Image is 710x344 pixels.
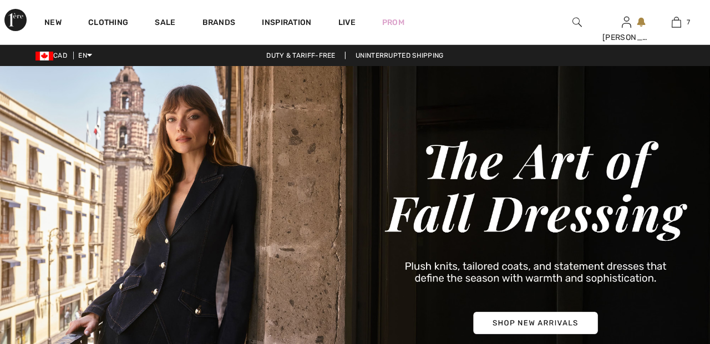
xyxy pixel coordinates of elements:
[338,17,356,28] a: Live
[687,17,690,27] span: 7
[35,52,72,59] span: CAD
[78,52,92,59] span: EN
[622,16,631,29] img: My Info
[622,17,631,27] a: Sign In
[44,18,62,29] a: New
[652,16,701,29] a: 7
[262,18,311,29] span: Inspiration
[672,16,681,29] img: My Bag
[572,16,582,29] img: search the website
[35,52,53,60] img: Canadian Dollar
[4,9,27,31] img: 1ère Avenue
[602,32,651,43] div: [PERSON_NAME]
[202,18,236,29] a: Brands
[382,17,404,28] a: Prom
[155,18,175,29] a: Sale
[88,18,128,29] a: Clothing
